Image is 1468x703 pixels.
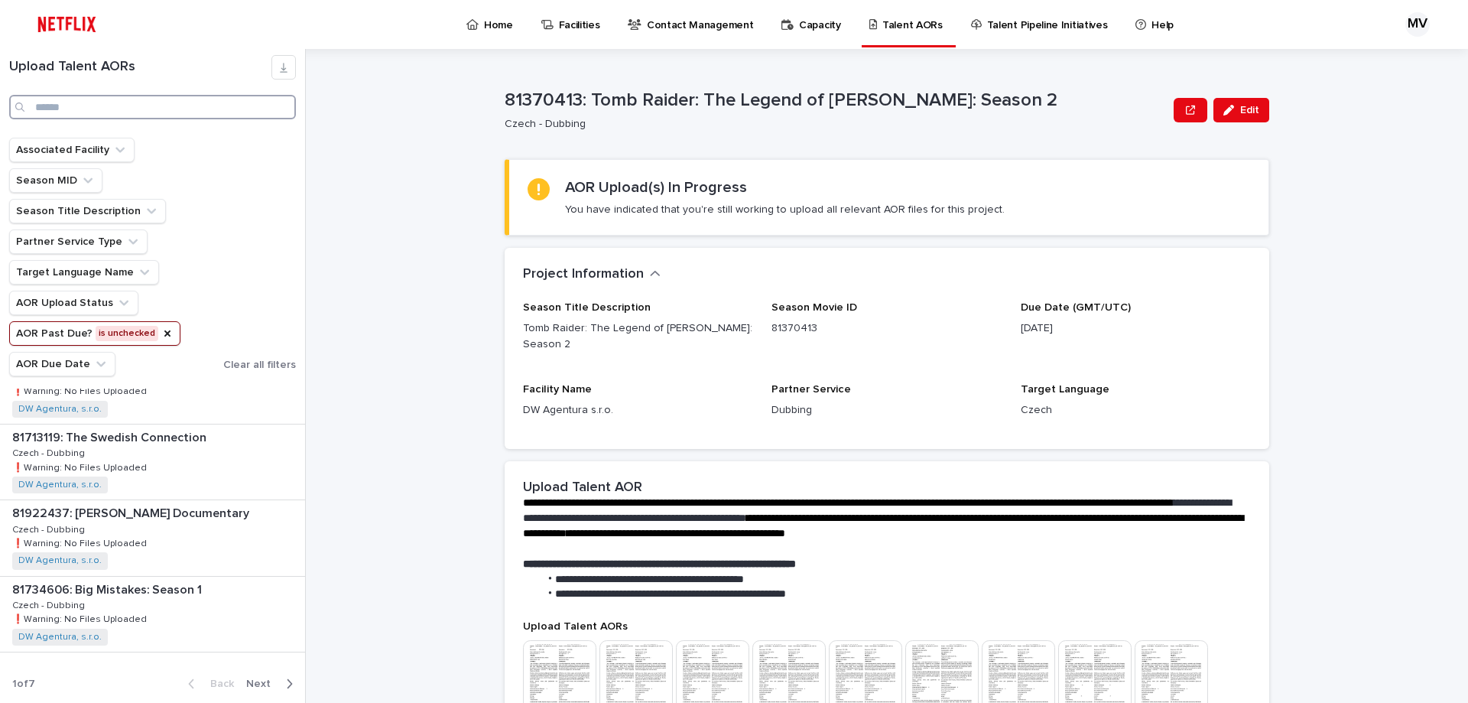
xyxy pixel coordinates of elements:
button: Project Information [523,266,661,283]
h1: Upload Talent AORs [9,59,271,76]
p: Tomb Raider: The Legend of [PERSON_NAME]: Season 2 [523,321,753,353]
a: DW Agentura, s.r.o. [18,632,102,643]
button: Season Title Description [9,199,166,223]
p: 81713119: The Swedish Connection [12,428,209,445]
button: Target Language Name [9,260,159,285]
p: ❗️Warning: No Files Uploaded [12,535,150,549]
a: DW Agentura, s.r.o. [18,404,102,415]
p: 81922437: [PERSON_NAME] Documentary [12,503,252,521]
span: Edit [1240,105,1259,116]
span: Target Language [1021,384,1109,395]
button: Edit [1213,98,1269,122]
p: Czech [1021,402,1251,418]
span: Back [201,679,234,689]
img: ifQbXi3ZQGMSEF7WDB7W [31,9,103,40]
span: Partner Service [771,384,851,395]
button: Clear all filters [217,353,296,376]
p: Czech - Dubbing [12,522,88,535]
button: AOR Past Due? [9,321,180,346]
p: ❗️Warning: No Files Uploaded [12,383,150,397]
input: Search [9,95,296,119]
p: Czech - Dubbing [505,118,1161,131]
a: DW Agentura, s.r.o. [18,480,102,490]
span: Facility Name [523,384,592,395]
p: Czech - Dubbing [12,445,88,459]
p: [DATE] [1021,321,1251,337]
a: DW Agentura, s.r.o. [18,555,102,566]
p: 81370413 [771,321,1002,337]
span: Upload Talent AORs [523,621,628,632]
h2: Project Information [523,266,644,283]
p: You have indicated that you're still working to upload all relevant AOR files for this project. [565,203,1005,216]
p: 81734606: Big Mistakes: Season 1 [12,580,205,597]
p: ❗️Warning: No Files Uploaded [12,611,150,625]
p: 81370413: Tomb Raider: The Legend of [PERSON_NAME]: Season 2 [505,90,1168,112]
div: MV [1405,12,1430,37]
button: Next [240,677,305,691]
p: Czech - Dubbing [12,597,88,611]
span: Season Title Description [523,302,651,313]
h2: AOR Upload(s) In Progress [565,178,747,197]
button: AOR Due Date [9,352,115,376]
button: Partner Service Type [9,229,148,254]
span: Next [246,679,280,689]
button: Back [176,677,240,691]
button: Season MID [9,168,102,193]
p: ❗️Warning: No Files Uploaded [12,460,150,474]
h2: Upload Talent AOR [523,480,642,496]
span: Due Date (GMT/UTC) [1021,302,1131,313]
span: Season Movie ID [771,302,857,313]
span: Clear all filters [223,360,296,370]
p: DW Agentura s.r.o. [523,402,753,418]
button: Associated Facility [9,138,135,162]
p: Dubbing [771,402,1002,418]
button: AOR Upload Status [9,291,138,315]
